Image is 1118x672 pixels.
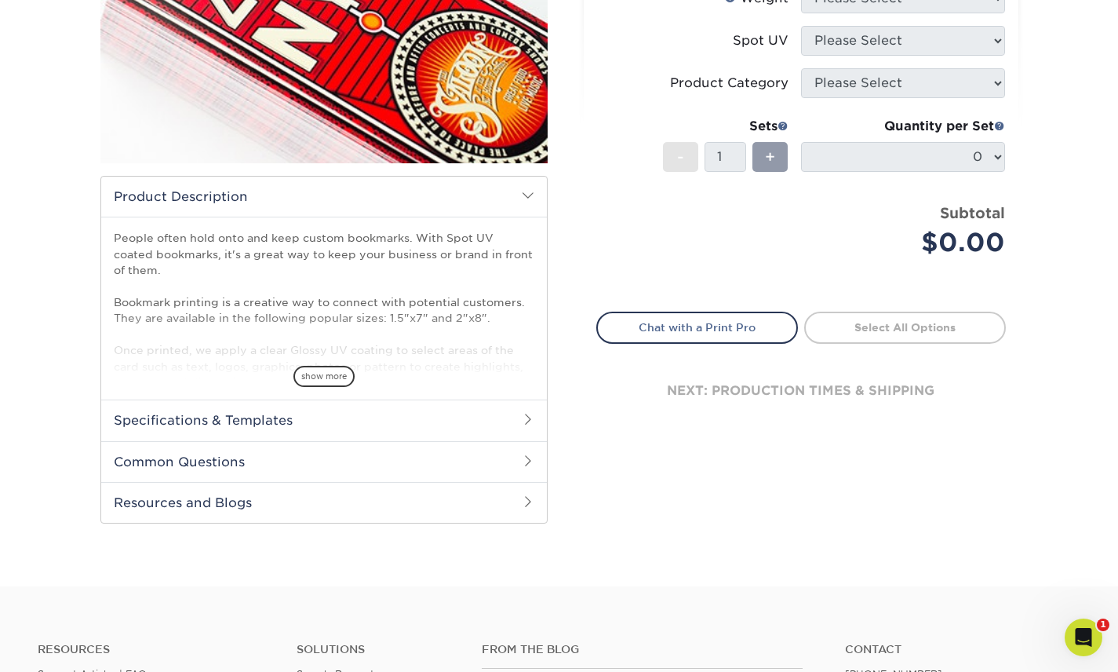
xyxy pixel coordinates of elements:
div: next: production times & shipping [596,344,1006,438]
div: Spot UV [733,31,788,50]
div: $0.00 [813,224,1005,261]
div: Product Category [670,74,788,93]
span: - [677,145,684,169]
span: show more [293,366,355,387]
div: Quantity per Set [801,117,1005,136]
strong: Subtotal [940,204,1005,221]
a: Chat with a Print Pro [596,312,798,343]
iframe: Intercom live chat [1065,619,1102,656]
h2: Product Description [101,177,547,217]
p: People often hold onto and keep custom bookmarks. With Spot UV coated bookmarks, it's a great way... [114,230,534,438]
h2: Specifications & Templates [101,400,547,440]
a: Select All Options [804,312,1006,343]
div: Sets [663,117,788,136]
h4: Solutions [297,643,458,656]
a: Contact [845,643,1080,656]
h4: From the Blog [482,643,802,656]
h4: Resources [38,643,273,656]
h2: Resources and Blogs [101,482,547,523]
iframe: Google Customer Reviews [4,624,133,667]
h2: Common Questions [101,441,547,482]
span: + [765,145,775,169]
span: 1 [1097,619,1109,631]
